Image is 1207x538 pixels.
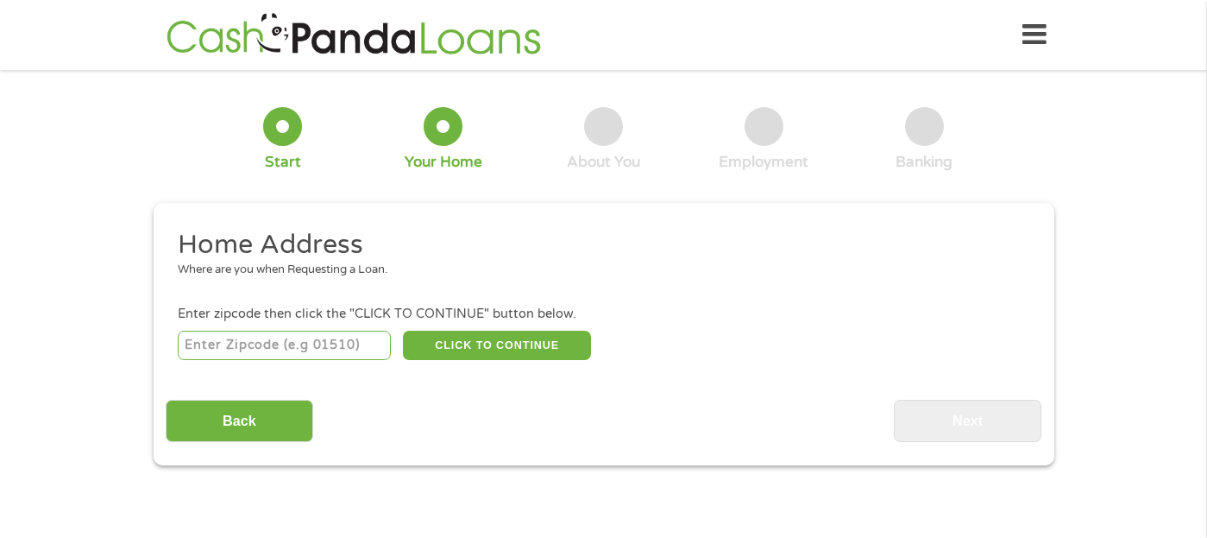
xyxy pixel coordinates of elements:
[567,153,640,172] div: About You
[161,10,546,60] img: GetLoanNow Logo
[405,153,482,172] div: Your Home
[178,228,1016,263] h2: Home Address
[719,153,808,172] div: Employment
[403,331,591,360] button: CLICK TO CONTINUE
[894,400,1041,442] input: Next
[265,153,301,172] div: Start
[178,305,1028,324] div: Enter zipcode then click the "CLICK TO CONTINUE" button below.
[178,262,1016,279] div: Where are you when Requesting a Loan.
[896,153,952,172] div: Banking
[166,400,313,442] input: Back
[178,331,391,360] input: Enter Zipcode (e.g 01510)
